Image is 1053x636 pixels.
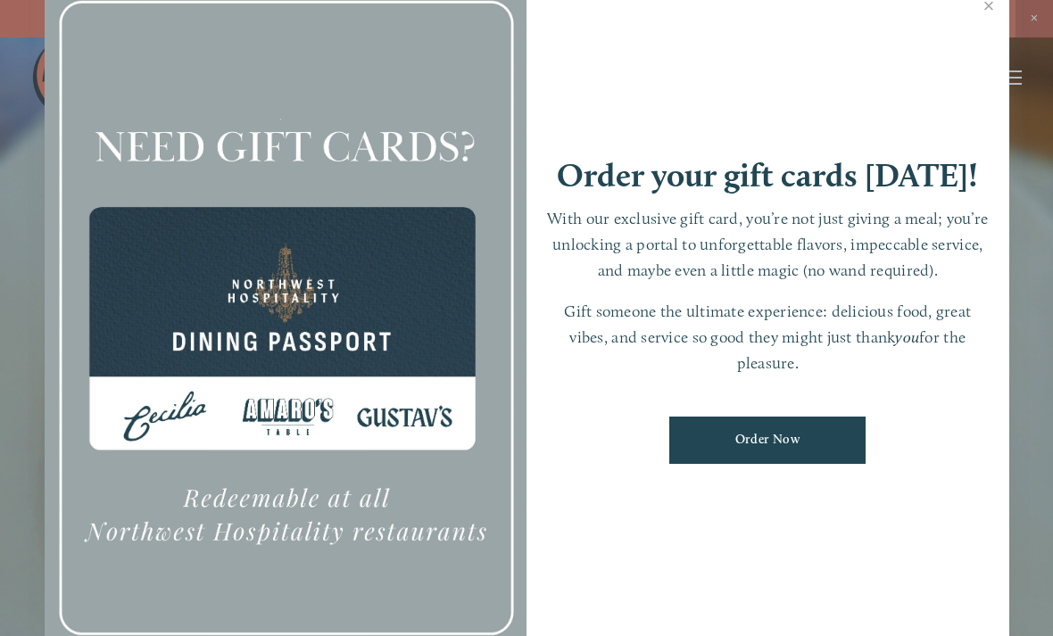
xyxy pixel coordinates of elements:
[669,417,866,464] a: Order Now
[544,206,991,283] p: With our exclusive gift card, you’re not just giving a meal; you’re unlocking a portal to unforge...
[895,327,919,346] em: you
[544,299,991,376] p: Gift someone the ultimate experience: delicious food, great vibes, and service so good they might...
[557,159,978,192] h1: Order your gift cards [DATE]!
